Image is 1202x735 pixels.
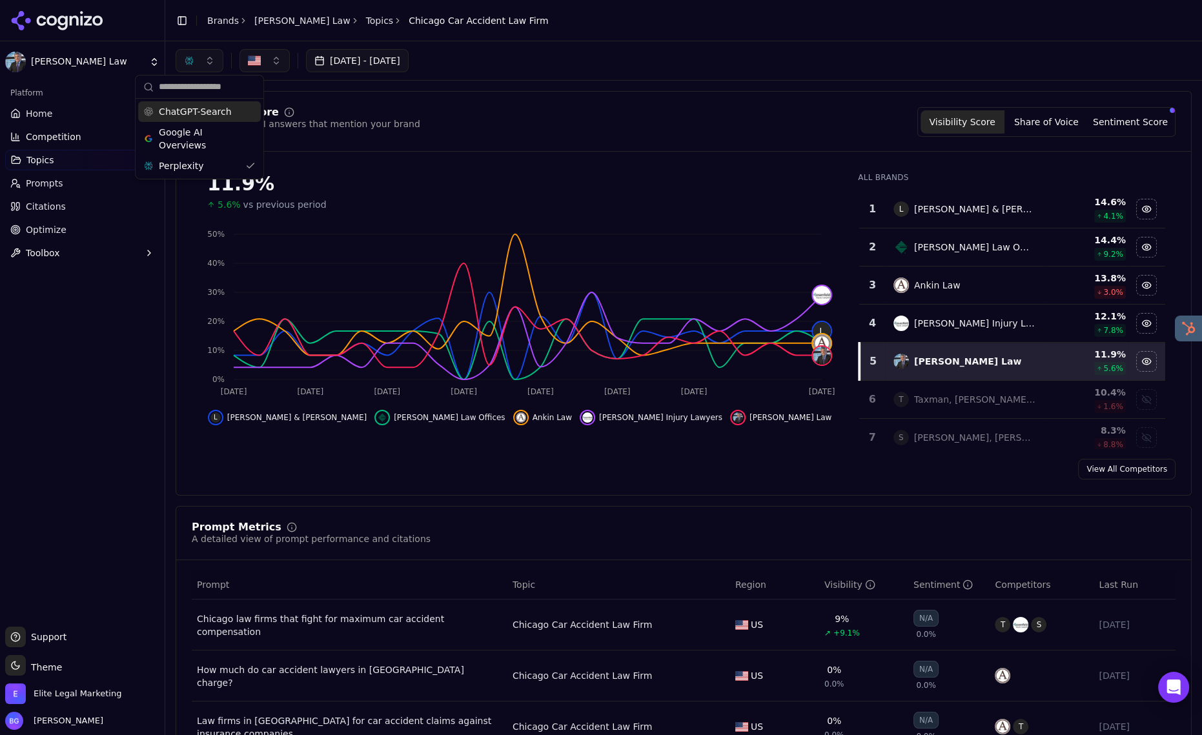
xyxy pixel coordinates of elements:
[197,612,502,638] div: Chicago law firms that fight for maximum car accident compensation
[374,410,505,425] button: Hide clifford law offices data
[197,578,229,591] span: Prompt
[31,56,144,68] span: [PERSON_NAME] Law
[26,223,66,236] span: Optimize
[893,354,909,369] img: malman law
[751,618,763,631] span: US
[298,387,324,396] tspan: [DATE]
[813,347,831,365] img: malman law
[26,177,63,190] span: Prompts
[1136,237,1157,257] button: Hide clifford law offices data
[1004,110,1088,134] button: Share of Voice
[34,688,121,700] span: Elite Legal Marketing
[1046,196,1126,208] div: 14.6 %
[914,279,961,292] div: Ankin Law
[306,49,409,72] button: [DATE] - [DATE]
[913,578,973,591] div: Sentiment
[1136,351,1157,372] button: Hide malman law data
[212,375,225,384] tspan: 0%
[5,126,159,147] button: Competition
[1099,618,1170,631] div: [DATE]
[859,267,1165,305] tr: 3ankin lawAnkin Law13.8%3.0%Hide ankin law data
[914,241,1036,254] div: [PERSON_NAME] Law Offices
[1136,389,1157,410] button: Show taxman, pollock, murray & bekkerman, llc data
[599,412,722,423] span: [PERSON_NAME] Injury Lawyers
[995,578,1050,591] span: Competitors
[28,715,103,727] span: [PERSON_NAME]
[5,712,103,730] button: Open user button
[859,190,1165,228] tr: 1L[PERSON_NAME] & [PERSON_NAME]14.6%4.1%Hide levin & perconti data
[26,247,60,259] span: Toolbox
[192,570,507,599] th: Prompt
[1031,617,1046,632] span: S
[580,410,722,425] button: Hide rosenfeld injury lawyers data
[914,393,1036,406] div: Taxman, [PERSON_NAME] & [PERSON_NAME], Llc
[227,412,367,423] span: [PERSON_NAME] & [PERSON_NAME]
[207,317,225,326] tspan: 20%
[1078,459,1176,479] a: View All Competitors
[1136,427,1157,448] button: Show salvi, schostok & pritchard p.c. data
[864,430,881,445] div: 7
[159,105,231,118] span: ChatGPT-Search
[513,618,653,631] a: Chicago Car Accident Law Firm
[26,130,81,143] span: Competition
[824,628,831,638] span: ↗
[192,522,281,532] div: Prompt Metrics
[26,107,52,120] span: Home
[893,201,909,217] span: L
[1136,313,1157,334] button: Hide rosenfeld injury lawyers data
[513,720,653,733] a: Chicago Car Accident Law Firm
[893,239,909,255] img: clifford law offices
[208,410,367,425] button: Hide levin & perconti data
[1046,272,1126,285] div: 13.8 %
[1103,363,1123,374] span: 5.6 %
[751,669,763,682] span: US
[913,610,939,627] div: N/A
[513,578,535,591] span: Topic
[192,107,279,117] div: Visibility Score
[192,117,420,130] div: Percentage of AI answers that mention your brand
[1094,570,1176,599] th: Last Run
[159,159,203,172] span: Perplexity
[1099,669,1170,682] div: [DATE]
[1046,386,1126,399] div: 10.4 %
[207,172,832,196] div: 11.9%
[908,570,990,599] th: sentiment
[207,346,225,355] tspan: 10%
[451,387,477,396] tspan: [DATE]
[730,410,831,425] button: Hide malman law data
[366,14,394,27] a: Topics
[26,630,66,643] span: Support
[824,578,875,591] div: Visibility
[681,387,708,396] tspan: [DATE]
[733,412,743,423] img: malman law
[827,714,841,727] div: 0%
[749,412,831,423] span: [PERSON_NAME] Law
[1013,617,1028,632] img: rosenfeld injury lawyers
[5,173,159,194] a: Prompts
[1103,287,1123,297] span: 3.0 %
[513,410,572,425] button: Hide ankin law data
[1088,110,1172,134] button: Sentiment Score
[1103,439,1123,450] span: 8.8 %
[916,680,936,690] span: 0.0%
[582,412,593,423] img: rosenfeld injury lawyers
[813,286,831,304] img: rosenfeld injury lawyers
[5,712,23,730] img: Brian Gomez
[1103,325,1123,336] span: 7.8 %
[913,661,939,678] div: N/A
[858,172,1165,183] div: All Brands
[1046,234,1126,247] div: 14.4 %
[921,110,1004,134] button: Visibility Score
[207,288,225,297] tspan: 30%
[893,430,909,445] span: S
[197,663,502,689] a: How much do car accident lawyers in [GEOGRAPHIC_DATA] charge?
[893,277,909,293] img: ankin law
[914,203,1036,216] div: [PERSON_NAME] & [PERSON_NAME]
[914,355,1021,368] div: [PERSON_NAME] Law
[859,343,1165,381] tr: 5malman law[PERSON_NAME] Law11.9%5.6%Hide malman law data
[218,198,241,211] span: 5.6%
[5,219,159,240] a: Optimize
